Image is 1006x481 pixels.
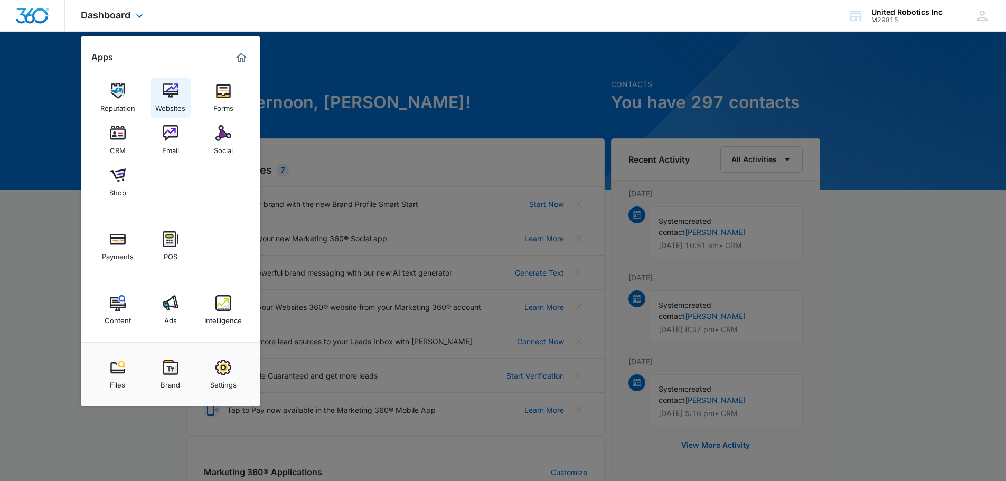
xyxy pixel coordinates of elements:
[98,354,138,394] a: Files
[203,120,243,160] a: Social
[105,311,131,325] div: Content
[213,99,233,112] div: Forms
[151,120,191,160] a: Email
[91,52,113,62] h2: Apps
[233,49,250,66] a: Marketing 360® Dashboard
[98,226,138,266] a: Payments
[871,8,943,16] div: account name
[98,78,138,118] a: Reputation
[161,375,180,389] div: Brand
[98,162,138,202] a: Shop
[100,99,135,112] div: Reputation
[98,120,138,160] a: CRM
[164,311,177,325] div: Ads
[81,10,130,21] span: Dashboard
[164,247,177,261] div: POS
[203,354,243,394] a: Settings
[203,290,243,330] a: Intelligence
[151,226,191,266] a: POS
[151,354,191,394] a: Brand
[109,183,126,197] div: Shop
[110,141,126,155] div: CRM
[162,141,179,155] div: Email
[203,78,243,118] a: Forms
[214,141,233,155] div: Social
[110,375,125,389] div: Files
[151,78,191,118] a: Websites
[210,375,237,389] div: Settings
[98,290,138,330] a: Content
[155,99,185,112] div: Websites
[204,311,242,325] div: Intelligence
[102,247,134,261] div: Payments
[151,290,191,330] a: Ads
[871,16,943,24] div: account id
